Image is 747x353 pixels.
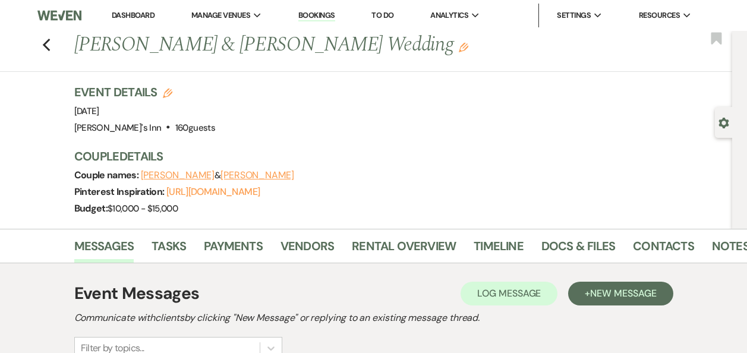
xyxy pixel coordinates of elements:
span: New Message [590,287,656,300]
span: Settings [557,10,591,21]
button: +New Message [568,282,673,305]
h3: Couple Details [74,148,721,165]
a: To Do [371,10,393,20]
span: [DATE] [74,105,99,117]
h1: Event Messages [74,281,200,306]
button: [PERSON_NAME] [220,171,294,180]
button: [PERSON_NAME] [141,171,215,180]
a: Bookings [298,10,335,21]
span: Couple names: [74,169,141,181]
a: Payments [204,237,263,263]
a: Vendors [280,237,334,263]
span: 160 guests [175,122,215,134]
button: Edit [459,42,468,52]
span: & [141,169,294,181]
button: Open lead details [718,116,729,128]
span: Log Message [477,287,541,300]
span: $10,000 - $15,000 [108,203,178,215]
h2: Communicate with clients by clicking "New Message" or replying to an existing message thread. [74,311,673,325]
span: Budget: [74,202,108,215]
img: Weven Logo [37,3,81,28]
a: Messages [74,237,134,263]
span: Pinterest Inspiration: [74,185,166,198]
a: Timeline [474,237,524,263]
span: Manage Venues [191,10,250,21]
a: Rental Overview [352,237,456,263]
a: Dashboard [112,10,155,20]
a: Contacts [633,237,694,263]
h1: [PERSON_NAME] & [PERSON_NAME] Wedding [74,31,596,59]
button: Log Message [461,282,557,305]
a: Docs & Files [541,237,615,263]
span: [PERSON_NAME]'s Inn [74,122,162,134]
span: Resources [639,10,680,21]
h3: Event Details [74,84,215,100]
span: Analytics [430,10,468,21]
a: [URL][DOMAIN_NAME] [166,185,260,198]
a: Tasks [152,237,186,263]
